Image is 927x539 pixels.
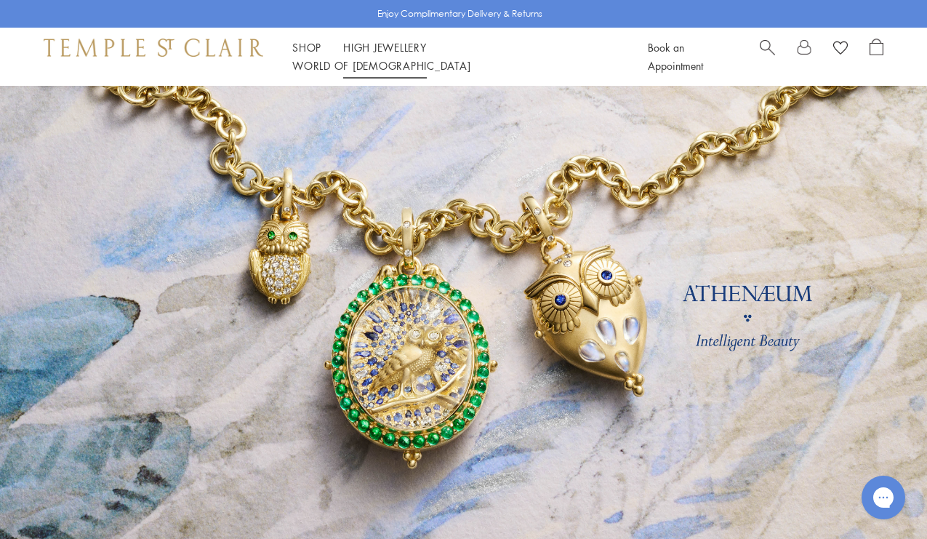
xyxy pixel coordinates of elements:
p: Enjoy Complimentary Delivery & Returns [377,7,542,21]
a: Book an Appointment [648,40,703,73]
a: World of [DEMOGRAPHIC_DATA]World of [DEMOGRAPHIC_DATA] [292,58,470,73]
a: Open Shopping Bag [870,39,883,75]
iframe: Gorgias live chat messenger [854,471,912,524]
a: View Wishlist [833,39,848,60]
a: Search [760,39,775,75]
img: Temple St. Clair [44,39,263,56]
a: ShopShop [292,40,321,55]
nav: Main navigation [292,39,615,75]
a: High JewelleryHigh Jewellery [343,40,427,55]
